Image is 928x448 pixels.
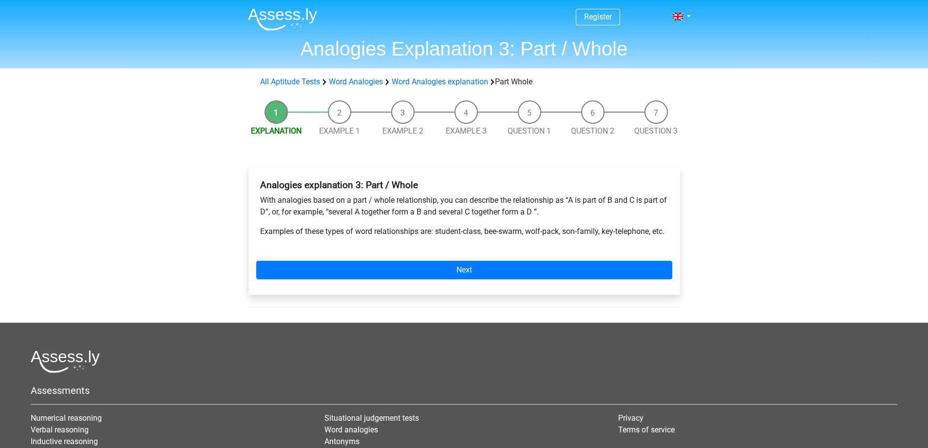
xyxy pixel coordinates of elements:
a: Question 1 [508,126,551,136]
a: Verbal reasoning [31,425,89,434]
a: Terms of service [618,425,675,434]
a: Register [584,12,612,21]
img: Assessly [248,8,317,31]
a: Example 1 [319,126,360,136]
a: Explanation [251,126,302,136]
a: All Aptitude Tests [260,77,320,86]
a: Numerical reasoning [31,413,102,423]
a: Situational judgement tests [324,413,419,423]
a: Word Analogies explanation [392,77,488,86]
a: Word Analogies [329,77,383,86]
a: Next [256,261,672,279]
p: Examples of these types of word relationships are: student-class, bee-swarm, wolf-pack, son-famil... [260,226,668,237]
p: With analogies based on a part / whole relationship, you can describe the relationship as “A is p... [260,195,668,218]
h5: Assessments [31,385,897,396]
img: Assessly logo [31,350,100,373]
a: Question 3 [634,126,678,136]
a: Antonyms [324,437,360,446]
a: Example 3 [446,126,487,136]
h1: Analogies Explanation 3: Part / Whole [240,37,688,60]
b: Analogies explanation 3: Part / Whole [260,179,418,191]
a: Question 2 [571,126,614,136]
a: Privacy [618,413,644,423]
a: Example 2 [382,126,423,136]
a: Word analogies [324,425,378,434]
a: Inductive reasoning [31,437,98,446]
div: Part Whole [256,76,672,88]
